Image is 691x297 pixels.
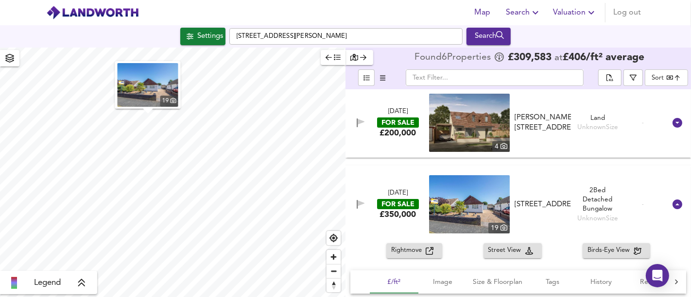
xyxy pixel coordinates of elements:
[598,69,622,86] div: split button
[473,276,522,288] span: Size & Floorplan
[429,175,510,233] a: property thumbnail 19
[118,63,178,107] a: property thumbnail 19
[577,212,619,225] div: Unknown Size
[515,199,571,210] div: [STREET_ADDRESS]
[415,53,493,63] div: Found 6 Propert ies
[515,113,571,133] div: [PERSON_NAME][STREET_ADDRESS]
[345,88,691,158] div: [DATE]FOR SALE£200,000 property thumbnail 4 [PERSON_NAME][STREET_ADDRESS] LandUnknownSize -
[391,245,426,256] span: Rightmove
[327,250,341,264] button: Zoom in
[534,276,571,288] span: Tags
[327,264,341,278] span: Zoom out
[642,119,644,127] span: -
[180,28,225,45] button: Settings
[197,30,223,43] div: Settings
[631,276,668,288] span: Rental
[502,3,545,22] button: Search
[471,6,494,19] span: Map
[469,30,508,43] div: Search
[652,73,664,82] div: Sort
[583,276,620,288] span: History
[508,53,552,63] span: £ 309,583
[34,277,61,289] span: Legend
[642,201,644,208] span: -
[484,243,542,258] button: Street View
[554,53,563,63] span: at
[115,61,181,109] button: property thumbnail 19
[672,117,683,129] svg: Show Details
[549,3,601,22] button: Valuation
[229,28,463,45] input: Enter a location...
[575,186,621,214] div: 2 Bed Detached Bungalow
[429,175,510,233] img: property thumbnail
[388,107,408,116] div: [DATE]
[429,94,510,152] a: property thumbnail 4
[511,199,575,210] div: Haslar Crescent, Waterlooville, PO7 6DD
[380,128,416,138] div: £200,000
[672,198,683,210] svg: Show Details
[563,52,644,63] span: £ 406 / ft² average
[180,28,225,45] div: Click to configure Search Settings
[345,165,691,243] div: [DATE]FOR SALE£350,000 property thumbnail 19 [STREET_ADDRESS]2Bed Detached BungalowUnknownSize -
[577,123,618,132] div: Unknown Size
[646,264,669,287] div: Open Intercom Messenger
[583,243,650,258] button: Birds-Eye View
[488,223,510,233] div: 19
[645,69,688,86] div: Sort
[388,189,408,198] div: [DATE]
[377,199,419,209] div: FOR SALE
[424,276,461,288] span: Image
[377,117,419,128] div: FOR SALE
[506,6,541,19] span: Search
[466,28,511,45] div: Run Your Search
[429,94,510,152] img: property thumbnail
[327,278,341,292] button: Reset bearing to north
[488,245,525,256] span: Street View
[327,264,341,278] button: Zoom out
[613,6,641,19] span: Log out
[492,141,510,152] div: 4
[118,63,178,107] img: property thumbnail
[467,3,498,22] button: Map
[466,28,511,45] button: Search
[587,245,634,256] span: Birds-Eye View
[46,5,139,20] img: logo
[376,276,413,288] span: £/ft²
[327,231,341,245] button: Find my location
[609,3,645,22] button: Log out
[406,69,584,86] input: Text Filter...
[553,6,597,19] span: Valuation
[386,243,442,258] button: Rightmove
[160,96,178,107] div: 19
[380,209,416,220] div: £350,000
[577,114,618,123] div: Land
